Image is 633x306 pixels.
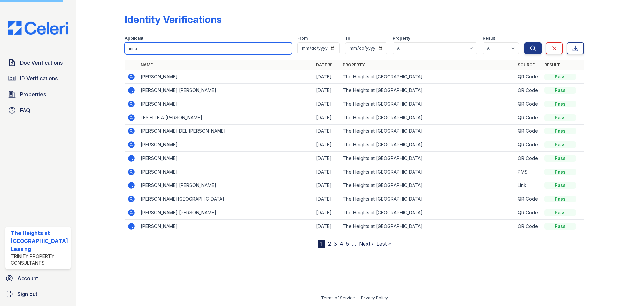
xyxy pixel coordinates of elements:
[5,104,71,117] a: FAQ
[340,125,515,138] td: The Heights at [GEOGRAPHIC_DATA]
[340,138,515,152] td: The Heights at [GEOGRAPHIC_DATA]
[346,240,349,247] a: 5
[20,90,46,98] span: Properties
[17,290,37,298] span: Sign out
[297,36,308,41] label: From
[314,152,340,165] td: [DATE]
[20,75,58,82] span: ID Verifications
[515,138,542,152] td: QR Code
[125,36,143,41] label: Applicant
[343,62,365,67] a: Property
[316,62,332,67] a: Date ▼
[328,240,331,247] a: 2
[11,253,68,266] div: Trinity Property Consultants
[138,111,314,125] td: LESIELLE A [PERSON_NAME]
[515,179,542,192] td: Link
[515,97,542,111] td: QR Code
[138,179,314,192] td: [PERSON_NAME] [PERSON_NAME]
[518,62,535,67] a: Source
[340,70,515,84] td: The Heights at [GEOGRAPHIC_DATA]
[314,192,340,206] td: [DATE]
[17,274,38,282] span: Account
[515,206,542,220] td: QR Code
[138,220,314,233] td: [PERSON_NAME]
[544,155,576,162] div: Pass
[340,111,515,125] td: The Heights at [GEOGRAPHIC_DATA]
[544,87,576,94] div: Pass
[318,240,325,248] div: 1
[393,36,410,41] label: Property
[138,70,314,84] td: [PERSON_NAME]
[5,56,71,69] a: Doc Verifications
[5,72,71,85] a: ID Verifications
[138,192,314,206] td: [PERSON_NAME][GEOGRAPHIC_DATA]
[345,36,350,41] label: To
[340,152,515,165] td: The Heights at [GEOGRAPHIC_DATA]
[138,97,314,111] td: [PERSON_NAME]
[515,192,542,206] td: QR Code
[544,114,576,121] div: Pass
[314,70,340,84] td: [DATE]
[321,295,355,300] a: Terms of Service
[544,209,576,216] div: Pass
[340,179,515,192] td: The Heights at [GEOGRAPHIC_DATA]
[544,196,576,202] div: Pass
[340,206,515,220] td: The Heights at [GEOGRAPHIC_DATA]
[515,152,542,165] td: QR Code
[138,125,314,138] td: [PERSON_NAME] DEL [PERSON_NAME]
[544,74,576,80] div: Pass
[515,220,542,233] td: QR Code
[5,88,71,101] a: Properties
[515,84,542,97] td: QR Code
[314,84,340,97] td: [DATE]
[138,138,314,152] td: [PERSON_NAME]
[544,101,576,107] div: Pass
[483,36,495,41] label: Result
[340,165,515,179] td: The Heights at [GEOGRAPHIC_DATA]
[515,165,542,179] td: PMS
[20,106,30,114] span: FAQ
[544,62,560,67] a: Result
[334,240,337,247] a: 3
[314,97,340,111] td: [DATE]
[359,240,374,247] a: Next ›
[314,179,340,192] td: [DATE]
[3,287,73,301] a: Sign out
[544,141,576,148] div: Pass
[3,272,73,285] a: Account
[314,111,340,125] td: [DATE]
[314,220,340,233] td: [DATE]
[357,295,359,300] div: |
[515,111,542,125] td: QR Code
[314,125,340,138] td: [DATE]
[141,62,153,67] a: Name
[125,42,292,54] input: Search by name or phone number
[314,165,340,179] td: [DATE]
[361,295,388,300] a: Privacy Policy
[544,169,576,175] div: Pass
[544,128,576,134] div: Pass
[544,223,576,229] div: Pass
[376,240,391,247] a: Last »
[340,192,515,206] td: The Heights at [GEOGRAPHIC_DATA]
[340,84,515,97] td: The Heights at [GEOGRAPHIC_DATA]
[3,21,73,35] img: CE_Logo_Blue-a8612792a0a2168367f1c8372b55b34899dd931a85d93a1a3d3e32e68fde9ad4.png
[515,70,542,84] td: QR Code
[352,240,356,248] span: …
[340,240,343,247] a: 4
[138,152,314,165] td: [PERSON_NAME]
[340,97,515,111] td: The Heights at [GEOGRAPHIC_DATA]
[125,13,221,25] div: Identity Verifications
[314,206,340,220] td: [DATE]
[138,206,314,220] td: [PERSON_NAME] [PERSON_NAME]
[138,165,314,179] td: [PERSON_NAME]
[544,182,576,189] div: Pass
[314,138,340,152] td: [DATE]
[138,84,314,97] td: [PERSON_NAME] [PERSON_NAME]
[340,220,515,233] td: The Heights at [GEOGRAPHIC_DATA]
[515,125,542,138] td: QR Code
[20,59,63,67] span: Doc Verifications
[11,229,68,253] div: The Heights at [GEOGRAPHIC_DATA] Leasing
